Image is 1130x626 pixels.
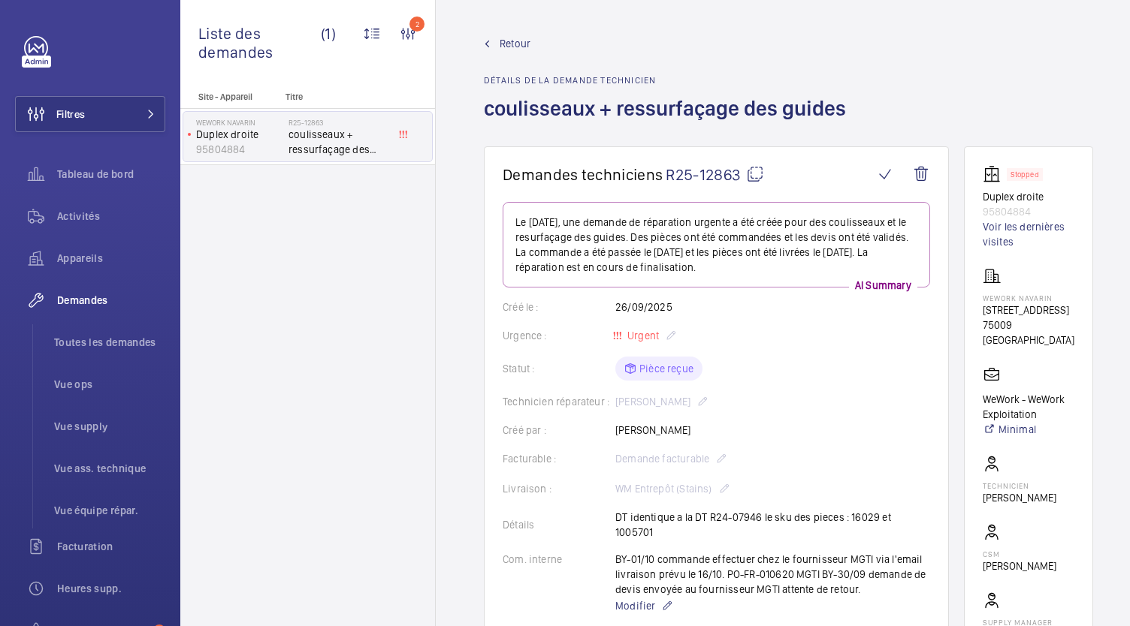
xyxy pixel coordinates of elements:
[983,189,1074,204] p: Duplex droite
[54,377,165,392] span: Vue ops
[57,539,165,554] span: Facturation
[54,461,165,476] span: Vue ass. technique
[983,293,1074,302] p: Wework Navarin
[289,118,388,127] h2: R25-12863
[983,302,1074,318] p: [STREET_ADDRESS]
[57,167,165,182] span: Tableau de bord
[983,558,1056,573] p: [PERSON_NAME]
[57,581,165,596] span: Heures supp.
[983,422,1074,437] a: Minimal
[15,96,165,132] button: Filtres
[983,490,1056,505] p: [PERSON_NAME]
[57,293,165,308] span: Demandes
[196,118,282,127] p: Wework Navarin
[1011,172,1039,177] p: Stopped
[57,209,165,224] span: Activités
[57,251,165,266] span: Appareils
[196,142,282,157] p: 95804884
[983,204,1074,219] p: 95804884
[615,598,655,613] span: Modifier
[286,92,385,102] p: Titre
[196,127,282,142] p: Duplex droite
[56,107,85,122] span: Filtres
[983,392,1074,422] p: WeWork - WeWork Exploitation
[180,92,279,102] p: Site - Appareil
[500,36,530,51] span: Retour
[983,549,1056,558] p: CSM
[484,95,855,146] h1: coulisseaux + ressurfaçage des guides
[54,335,165,350] span: Toutes les demandes
[503,165,663,184] span: Demandes techniciens
[983,318,1074,348] p: 75009 [GEOGRAPHIC_DATA]
[484,75,855,86] h2: Détails de la demande technicien
[849,278,917,293] p: AI Summary
[198,24,321,62] span: Liste des demandes
[983,165,1007,183] img: elevator.svg
[54,503,165,518] span: Vue équipe répar.
[983,481,1056,490] p: Technicien
[515,215,917,275] p: Le [DATE], une demande de réparation urgente a été créée pour des coulisseaux et le resurfaçage d...
[54,419,165,434] span: Vue supply
[983,219,1074,249] a: Voir les dernières visites
[666,165,764,184] span: R25-12863
[289,127,388,157] span: coulisseaux + ressurfaçage des guides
